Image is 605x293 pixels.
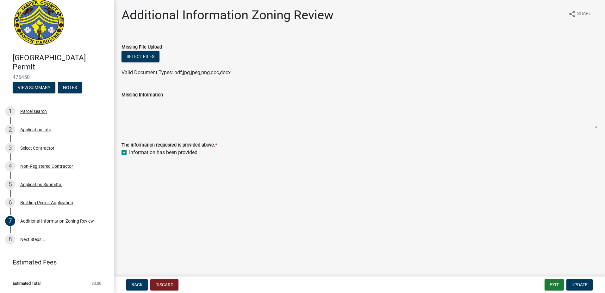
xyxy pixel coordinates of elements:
div: Application Info [20,127,51,132]
label: The information requested is provided above. [122,143,217,147]
div: 1 [5,106,15,116]
span: 476450 [13,74,101,80]
button: View Summary [13,82,55,93]
h4: [GEOGRAPHIC_DATA] Permit [13,53,109,72]
span: Back [131,282,143,287]
div: 7 [5,216,15,226]
label: Information has been provided [129,149,197,156]
div: Building Permit Application [20,200,73,205]
span: Update [571,282,588,287]
div: 5 [5,179,15,190]
span: Estimated Total [13,281,41,285]
button: Discard [150,279,178,290]
button: Select files [122,51,159,62]
i: share [568,10,576,18]
span: Valid Document Types: pdf,jpg,jpeg,png,doc,docx [122,69,231,75]
button: Exit [545,279,564,290]
div: Non-Registered Contractor [20,164,73,168]
div: Parcel search [20,109,47,114]
div: 8 [5,234,15,244]
label: Missing Information [122,93,163,97]
div: 3 [5,143,15,153]
h1: Additional Information Zoning Review [122,8,334,23]
div: Select Contractor [20,146,54,150]
button: shareShare [563,8,596,20]
span: Share [577,10,591,18]
button: Notes [58,82,82,93]
wm-modal-confirm: Notes [58,85,82,90]
a: Estimated Fees [5,256,104,269]
label: Missing File Upload [122,45,162,49]
div: 2 [5,125,15,135]
button: Back [126,279,148,290]
div: Additional Information Zoning Review [20,219,94,223]
div: 4 [5,161,15,171]
span: $0.00 [91,281,101,285]
wm-modal-confirm: Summary [13,85,55,90]
div: Application Submittal [20,182,62,187]
div: 6 [5,198,15,208]
button: Update [566,279,593,290]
